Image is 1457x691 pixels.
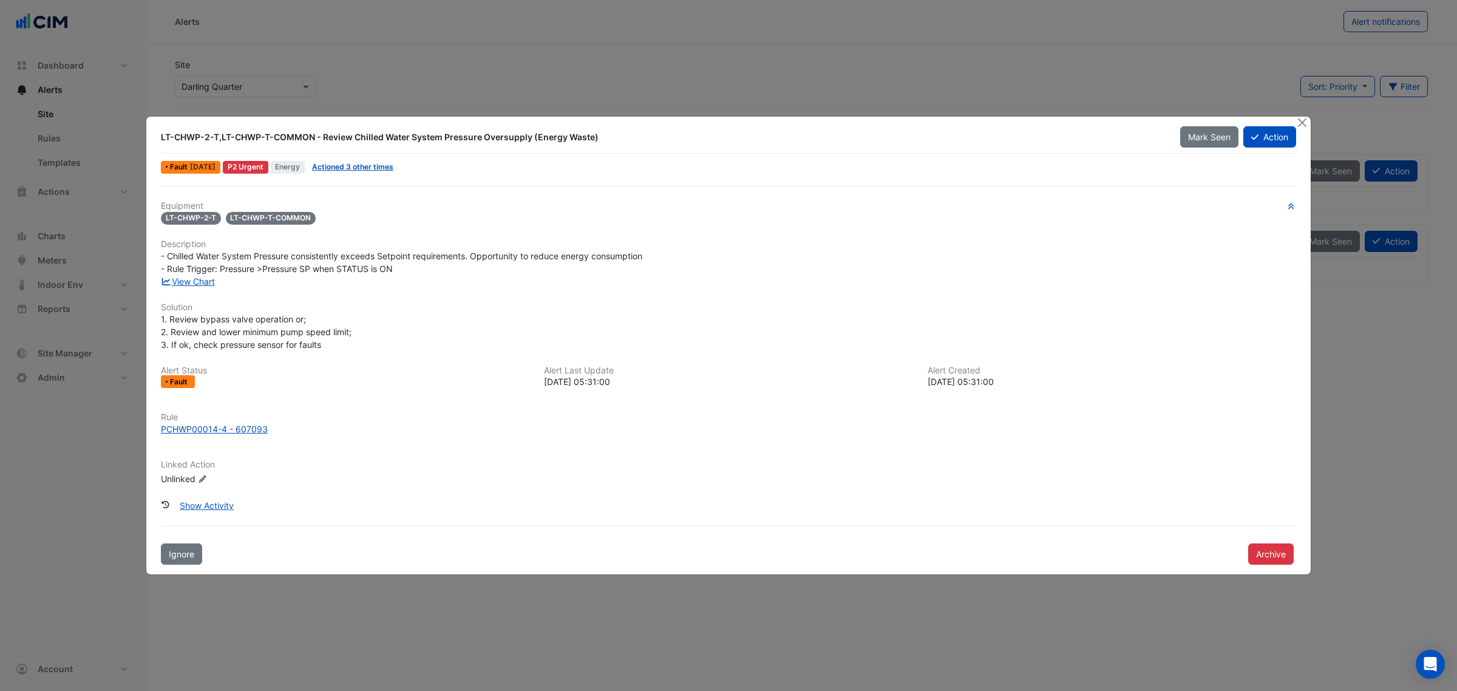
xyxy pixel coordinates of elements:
[161,201,1296,211] h6: Equipment
[544,375,912,388] div: [DATE] 05:31:00
[161,131,1166,143] div: LT-CHWP-2-T,LT-CHWP-T-COMMON - Review Chilled Water System Pressure Oversupply (Energy Waste)
[1296,117,1308,129] button: Close
[1416,650,1445,679] div: Open Intercom Messenger
[1188,132,1231,142] span: Mark Seen
[161,314,352,350] span: 1. Review bypass valve operation or; 2. Review and lower minimum pump speed limit; 3. If ok, chec...
[312,162,393,171] a: Actioned 3 other times
[271,161,305,174] span: Energy
[1248,543,1294,565] button: Archive
[161,302,1296,313] h6: Solution
[161,412,1296,423] h6: Rule
[1243,126,1296,148] button: Action
[161,366,529,376] h6: Alert Status
[226,212,316,225] span: LT-CHWP-T-COMMON
[928,375,1296,388] div: [DATE] 05:31:00
[161,251,642,274] span: - Chilled Water System Pressure consistently exceeds Setpoint requirements. Opportunity to reduce...
[170,378,190,386] span: Fault
[172,495,242,516] button: Show Activity
[161,460,1296,470] h6: Linked Action
[161,212,221,225] span: LT-CHWP-2-T
[223,161,268,174] div: P2 Urgent
[161,423,268,435] div: PCHWP00014-4 - 607093
[161,239,1296,250] h6: Description
[161,543,202,565] button: Ignore
[1180,126,1238,148] button: Mark Seen
[198,475,207,484] fa-icon: Edit Linked Action
[161,472,307,485] div: Unlinked
[169,549,194,559] span: Ignore
[161,423,1296,435] a: PCHWP00014-4 - 607093
[928,366,1296,376] h6: Alert Created
[161,276,215,287] a: View Chart
[170,163,190,171] span: Fault
[190,162,216,171] span: Wed 10-Sep-2025 05:31 AEST
[544,366,912,376] h6: Alert Last Update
